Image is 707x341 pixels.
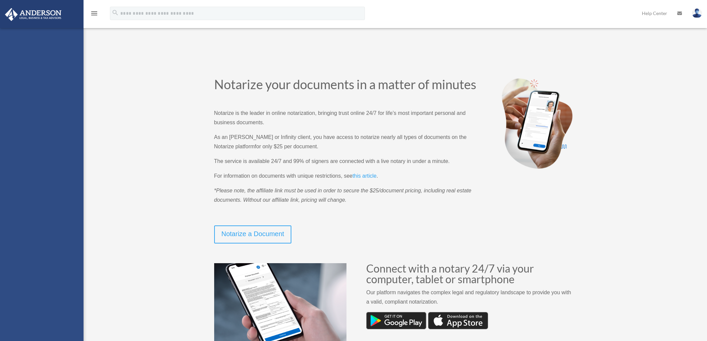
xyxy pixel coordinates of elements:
[692,8,702,18] img: User Pic
[352,173,377,182] a: this article
[366,263,575,288] h2: Connect with a notary 24/7 via your computer, tablet or smartphone
[377,173,378,179] span: .
[214,78,480,94] h1: Notarize your documents in a matter of minutes
[352,173,377,179] span: this article
[112,9,119,16] i: search
[214,158,450,164] span: The service is available 24/7 and 99% of signers are connected with a live notary in under a minute.
[90,9,98,17] i: menu
[255,144,318,149] span: for only $25 per document.
[3,8,63,21] img: Anderson Advisors Platinum Portal
[214,225,292,243] a: Notarize a Document
[500,78,575,169] img: Notarize-hero
[214,188,471,203] span: *Please note, the affiliate link must be used in order to secure the $25/document pricing, includ...
[214,110,466,125] span: Notarize is the leader in online notarization, bringing trust online 24/7 for life’s most importa...
[214,173,352,179] span: For information on documents with unique restrictions, see
[90,12,98,17] a: menu
[366,288,575,312] p: Our platform navigates the complex legal and regulatory landscape to provide you with a valid, co...
[214,134,467,149] span: As an [PERSON_NAME] or Infinity client, you have access to notarize nearly all types of documents...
